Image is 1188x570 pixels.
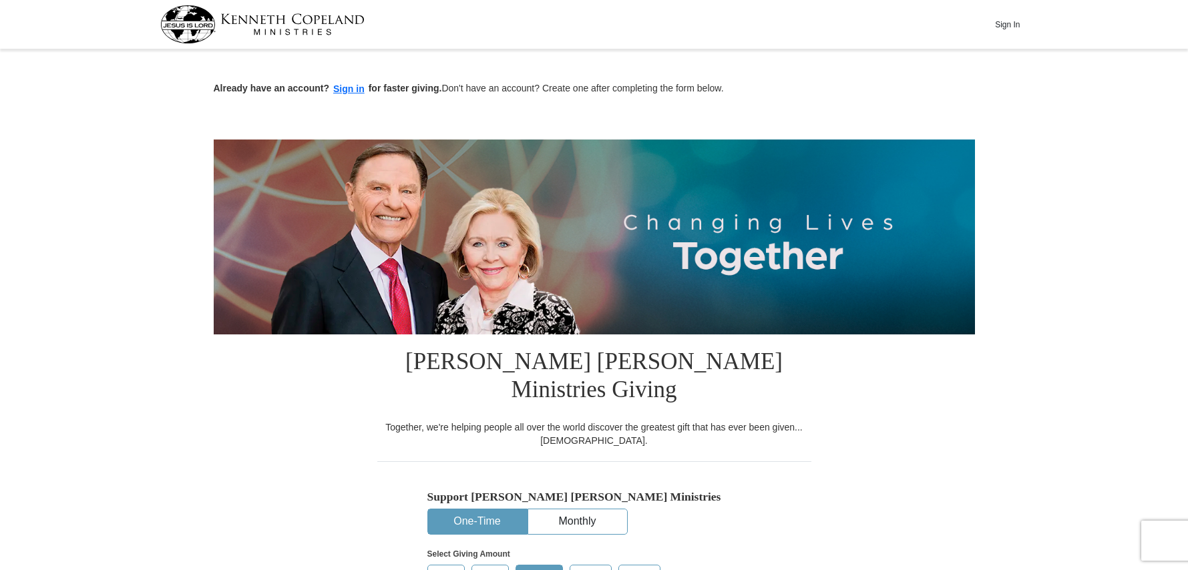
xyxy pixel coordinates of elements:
[160,5,365,43] img: kcm-header-logo.svg
[427,490,761,504] h5: Support [PERSON_NAME] [PERSON_NAME] Ministries
[214,81,975,97] p: Don't have an account? Create one after completing the form below.
[377,334,811,420] h1: [PERSON_NAME] [PERSON_NAME] Ministries Giving
[988,14,1028,35] button: Sign In
[214,83,442,93] strong: Already have an account? for faster giving.
[377,420,811,447] div: Together, we're helping people all over the world discover the greatest gift that has ever been g...
[428,509,527,534] button: One-Time
[528,509,627,534] button: Monthly
[427,549,510,559] strong: Select Giving Amount
[329,81,369,97] button: Sign in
